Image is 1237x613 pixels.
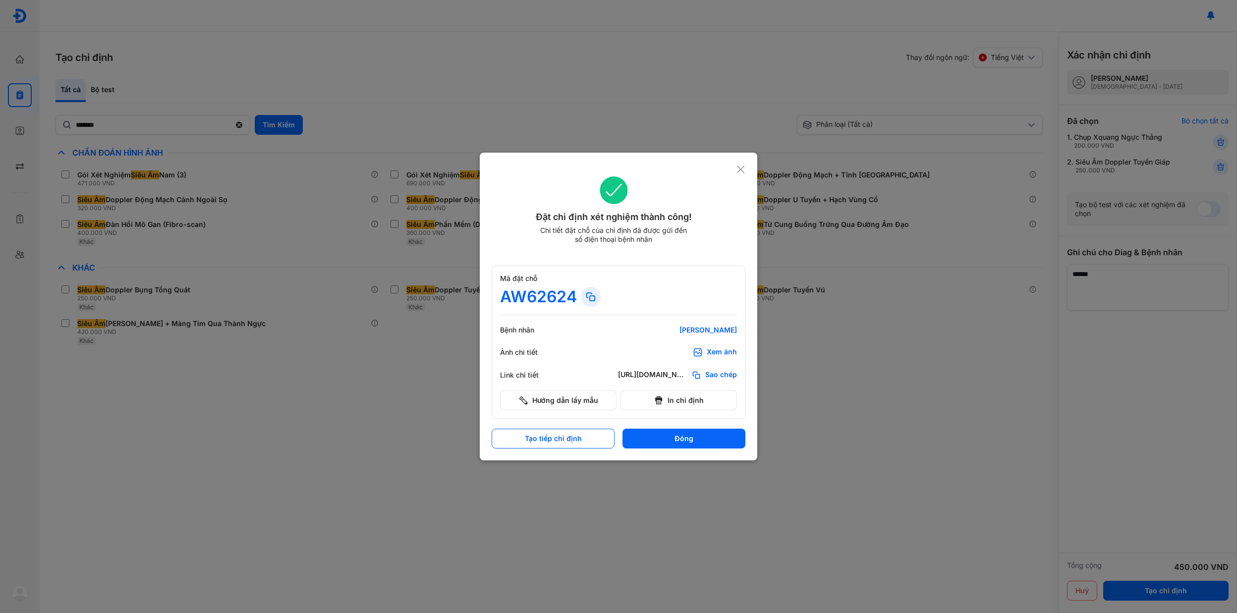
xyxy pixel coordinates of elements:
div: [PERSON_NAME] [618,326,737,334]
span: Sao chép [705,370,737,380]
div: Xem ảnh [707,347,737,357]
div: Bệnh nhân [500,326,560,334]
div: AW62624 [500,287,577,307]
div: Mã đặt chỗ [500,274,737,283]
button: In chỉ định [620,390,737,410]
button: Đóng [622,429,745,448]
button: Tạo tiếp chỉ định [492,429,615,448]
div: Chi tiết đặt chỗ của chỉ định đã được gửi đến số điện thoại bệnh nhân [536,226,691,244]
div: [URL][DOMAIN_NAME] [618,370,687,380]
button: Hướng dẫn lấy mẫu [500,390,617,410]
div: Ảnh chi tiết [500,348,560,357]
div: Đặt chỉ định xét nghiệm thành công! [492,210,736,224]
div: Link chi tiết [500,371,560,380]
